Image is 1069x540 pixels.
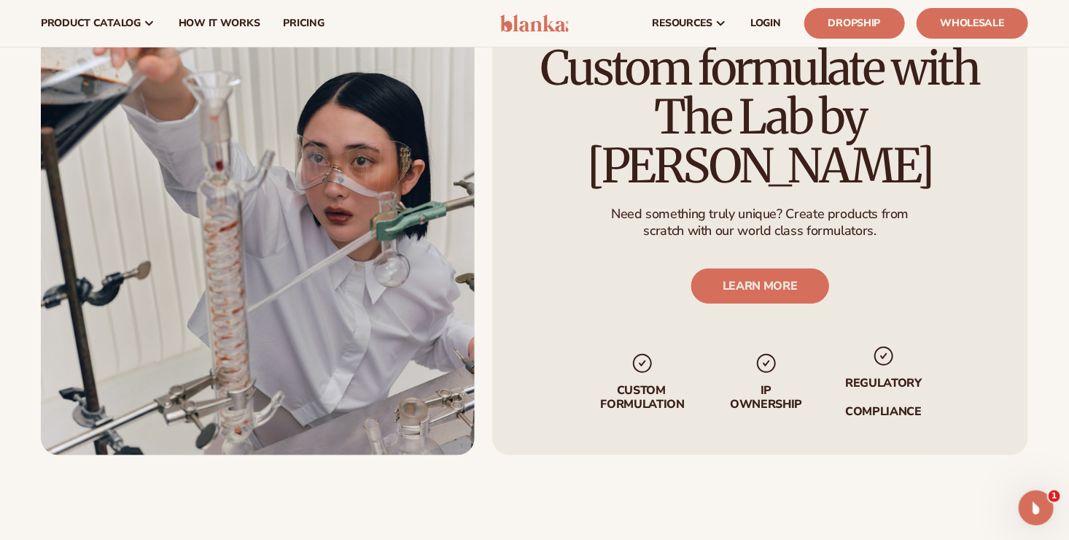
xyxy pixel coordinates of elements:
[612,223,909,239] p: scratch with our world class formulators.
[631,352,655,375] img: checkmark_svg
[750,18,781,29] span: LOGIN
[804,8,905,39] a: Dropship
[612,206,909,223] p: Need something truly unique? Create products from
[41,18,141,29] span: product catalog
[729,384,804,412] p: IP Ownership
[597,384,688,412] p: Custom formulation
[500,15,570,32] img: logo
[917,8,1028,39] a: Wholesale
[755,352,778,375] img: checkmark_svg
[1019,490,1054,525] iframe: Intercom live chat
[872,345,895,369] img: checkmark_svg
[533,44,987,191] h2: Custom formulate with The Lab by [PERSON_NAME]
[653,18,712,29] span: resources
[844,377,923,420] p: regulatory compliance
[41,7,475,455] img: Female scientist in chemistry lab.
[1049,490,1060,502] span: 1
[179,18,260,29] span: How It Works
[691,269,829,304] a: LEARN MORE
[283,18,324,29] span: pricing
